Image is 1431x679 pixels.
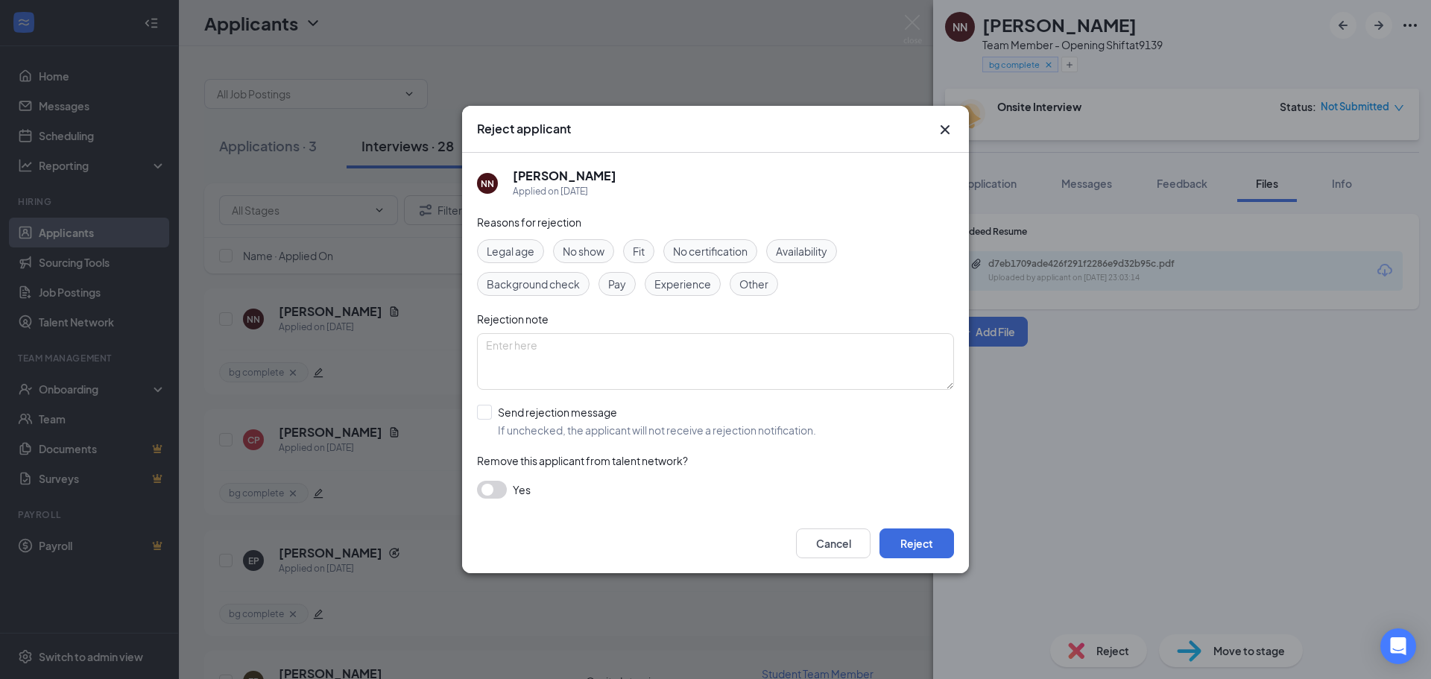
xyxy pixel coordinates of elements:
[513,184,616,199] div: Applied on [DATE]
[654,276,711,292] span: Experience
[739,276,768,292] span: Other
[936,121,954,139] button: Close
[673,243,748,259] span: No certification
[563,243,604,259] span: No show
[487,276,580,292] span: Background check
[477,312,549,326] span: Rejection note
[513,168,616,184] h5: [PERSON_NAME]
[477,454,688,467] span: Remove this applicant from talent network?
[879,528,954,558] button: Reject
[936,121,954,139] svg: Cross
[608,276,626,292] span: Pay
[513,481,531,499] span: Yes
[481,177,494,190] div: NN
[796,528,871,558] button: Cancel
[487,243,534,259] span: Legal age
[477,121,571,137] h3: Reject applicant
[776,243,827,259] span: Availability
[477,215,581,229] span: Reasons for rejection
[633,243,645,259] span: Fit
[1380,628,1416,664] div: Open Intercom Messenger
